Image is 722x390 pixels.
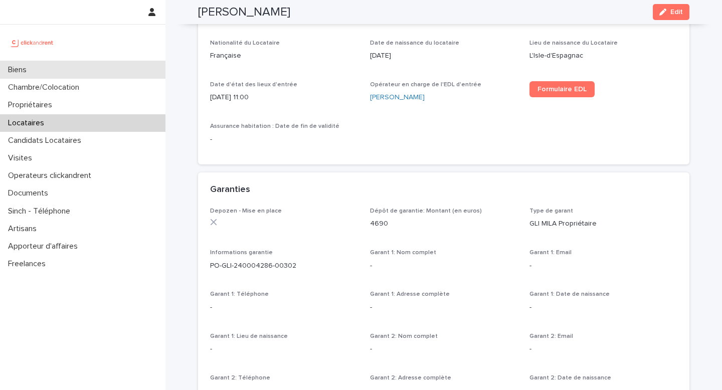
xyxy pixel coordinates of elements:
p: Artisans [4,224,45,234]
span: Garant 1: Adresse complète [370,291,450,297]
span: Assurance habitation : Date de fin de validité [210,123,339,129]
p: - [529,261,677,271]
img: UCB0brd3T0yccxBKYDjQ [8,33,57,53]
span: Garant 2: Email [529,333,573,339]
p: Chambre/Colocation [4,83,87,92]
p: - [370,344,518,354]
p: Biens [4,65,35,75]
p: - [370,261,518,271]
span: Formulaire EDL [537,86,587,93]
span: Depozen - Mise en place [210,208,282,214]
p: PO-GLI-240004286-00302 [210,261,358,271]
span: Garant 2: Nom complet [370,333,438,339]
span: Garant 1: Lieu de naissance [210,333,288,339]
span: Garant 2: Téléphone [210,375,270,381]
p: Operateurs clickandrent [4,171,99,180]
p: Visites [4,153,40,163]
p: Sinch - Téléphone [4,207,78,216]
span: Garant 2: Adresse complète [370,375,451,381]
p: Locataires [4,118,52,128]
span: Nationalité du Locataire [210,40,280,46]
button: Edit [653,4,689,20]
p: - [370,302,518,313]
p: - [529,302,677,313]
span: Garant 2: Date de naissance [529,375,611,381]
p: [DATE] 11:00 [210,92,358,103]
p: Candidats Locataires [4,136,89,145]
p: Freelances [4,259,54,269]
span: Edit [670,9,683,16]
h2: Garanties [210,184,250,196]
p: Française [210,51,358,61]
span: Dépôt de garantie: Montant (en euros) [370,208,482,214]
span: Date de naissance du locataire [370,40,459,46]
p: 4690 [370,219,518,229]
p: - [210,302,358,313]
span: Garant 1: Email [529,250,572,256]
p: Propriétaires [4,100,60,110]
span: Opérateur en charge de l'EDL d'entrée [370,82,481,88]
p: - [210,344,358,354]
span: Garant 1: Téléphone [210,291,269,297]
a: [PERSON_NAME] [370,92,425,103]
p: - [529,344,677,354]
span: Lieu de naissance du Locataire [529,40,618,46]
span: Informations garantie [210,250,273,256]
h2: [PERSON_NAME] [198,5,290,20]
span: Garant 1: Nom complet [370,250,436,256]
p: Apporteur d'affaires [4,242,86,251]
p: GLI MILA Propriétaire [529,219,677,229]
span: Date d'état des lieux d'entrée [210,82,297,88]
p: L'Isle-d'Espagnac [529,51,677,61]
span: Garant 1: Date de naissance [529,291,610,297]
p: - [210,134,358,145]
span: Type de garant [529,208,573,214]
p: Documents [4,188,56,198]
a: Formulaire EDL [529,81,595,97]
p: [DATE] [370,51,518,61]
